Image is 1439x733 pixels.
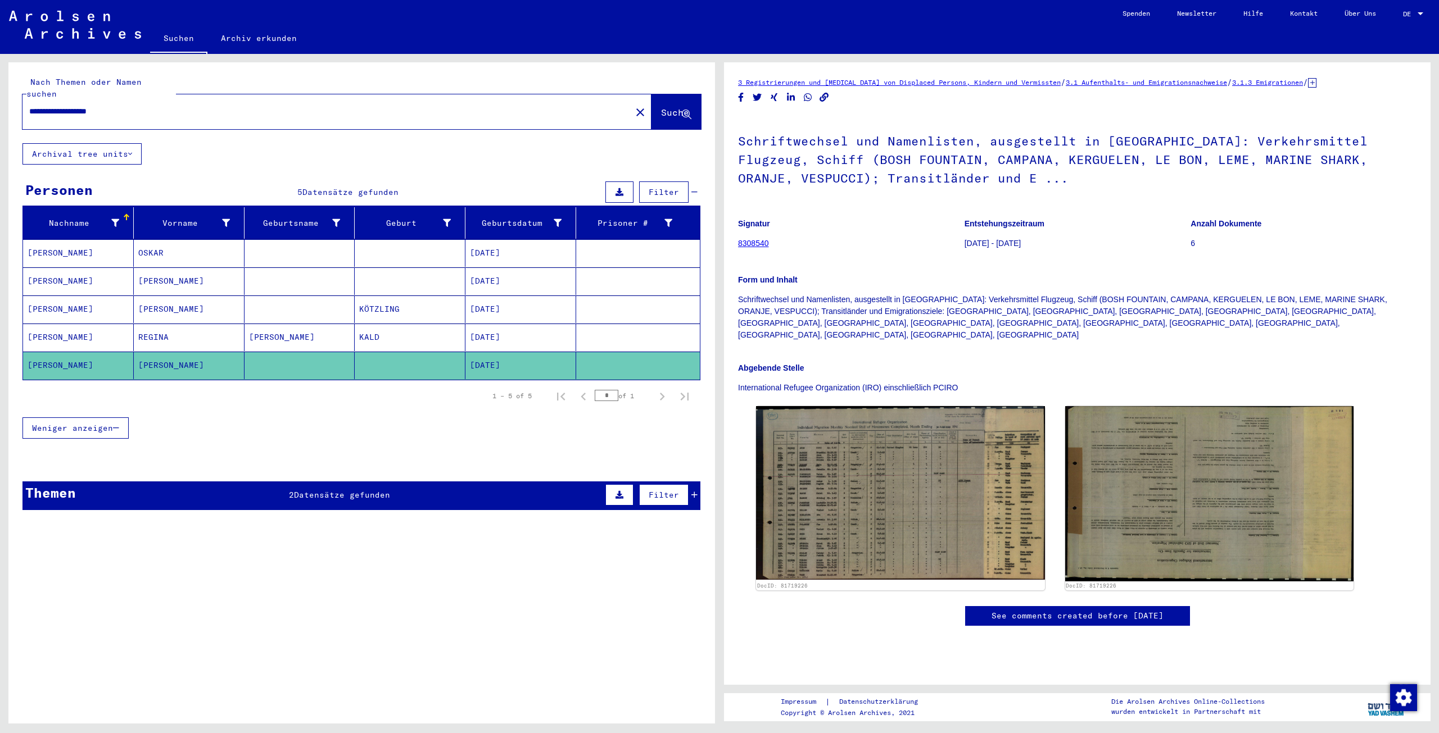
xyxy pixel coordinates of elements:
a: 8308540 [738,239,769,248]
button: First page [550,385,572,407]
button: Previous page [572,385,595,407]
mat-cell: [PERSON_NAME] [134,295,245,323]
h1: Schriftwechsel und Namenlisten, ausgestellt in [GEOGRAPHIC_DATA]: Verkehrsmittel Flugzeug, Schiff... [738,115,1417,202]
div: Vorname [138,214,244,232]
mat-cell: [PERSON_NAME] [23,324,134,351]
mat-cell: [PERSON_NAME] [134,352,245,379]
span: Datensätze gefunden [294,490,390,500]
div: Geburtsdatum [470,217,562,229]
span: 2 [289,490,294,500]
a: Impressum [781,696,825,708]
mat-header-cell: Nachname [23,207,134,239]
a: See comments created before [DATE] [992,610,1164,622]
div: Geburt‏ [359,214,465,232]
mat-cell: [DATE] [465,239,576,267]
div: Prisoner # [581,217,672,229]
div: Geburt‏ [359,217,451,229]
div: Geburtsname [249,217,341,229]
span: / [1227,77,1232,87]
div: of 1 [595,390,651,401]
mat-header-cell: Geburt‏ [355,207,465,239]
b: Anzahl Dokumente [1191,219,1261,228]
div: | [781,696,931,708]
b: Signatur [738,219,770,228]
mat-header-cell: Geburtsname [245,207,355,239]
span: Filter [649,490,679,500]
div: Geburtsname [249,214,355,232]
div: Nachname [28,214,133,232]
p: wurden entwickelt in Partnerschaft mit [1111,707,1265,717]
button: Filter [639,181,689,203]
mat-cell: REGINA [134,324,245,351]
a: 3.1 Aufenthalts- und Emigrationsnachweise [1066,78,1227,86]
a: Suchen [150,25,207,54]
span: Suche [661,107,689,118]
mat-cell: [DATE] [465,267,576,295]
span: Weniger anzeigen [32,423,113,433]
div: Themen [25,482,76,503]
a: 3 Registrierungen und [MEDICAL_DATA] von Displaced Persons, Kindern und Vermissten [738,78,1061,86]
img: yv_logo.png [1365,693,1408,721]
button: Copy link [818,90,830,104]
mat-header-cell: Vorname [134,207,245,239]
span: Filter [649,187,679,197]
b: Abgebende Stelle [738,363,804,372]
p: Schriftwechsel und Namenlisten, ausgestellt in [GEOGRAPHIC_DATA]: Verkehrsmittel Flugzeug, Schiff... [738,294,1417,341]
button: Next page [651,385,673,407]
div: Geburtsdatum [470,214,576,232]
img: 001.jpg [756,406,1045,580]
button: Share on Facebook [735,90,747,104]
span: / [1061,77,1066,87]
mat-cell: KALD [355,324,465,351]
mat-cell: [PERSON_NAME] [245,324,355,351]
a: 3.1.3 Emigrationen [1232,78,1303,86]
mat-label: Nach Themen oder Namen suchen [26,77,142,99]
mat-icon: close [633,106,647,119]
p: 6 [1191,238,1417,249]
span: / [1303,77,1308,87]
div: 1 – 5 of 5 [492,391,532,401]
img: 002.jpg [1065,406,1354,581]
mat-header-cell: Geburtsdatum [465,207,576,239]
button: Weniger anzeigen [22,417,129,439]
mat-cell: KÖTZLING [355,295,465,323]
mat-cell: [PERSON_NAME] [134,267,245,295]
div: Nachname [28,217,119,229]
button: Filter [639,484,689,506]
mat-cell: [PERSON_NAME] [23,352,134,379]
button: Clear [629,101,651,123]
p: [DATE] - [DATE] [965,238,1191,249]
img: Arolsen_neg.svg [9,11,141,39]
button: Last page [673,385,696,407]
mat-cell: [DATE] [465,295,576,323]
button: Suche [651,94,701,129]
button: Archival tree units [22,143,142,165]
mat-cell: [DATE] [465,352,576,379]
img: Zustimmung ändern [1390,684,1417,711]
mat-cell: [PERSON_NAME] [23,295,134,323]
div: Prisoner # [581,214,686,232]
button: Share on Xing [768,90,780,104]
mat-cell: [PERSON_NAME] [23,239,134,267]
a: Datenschutzerklärung [830,696,931,708]
span: Datensätze gefunden [302,187,399,197]
div: Personen [25,180,93,200]
mat-header-cell: Prisoner # [576,207,700,239]
div: Vorname [138,217,230,229]
mat-cell: OSKAR [134,239,245,267]
span: DE [1403,10,1415,18]
span: 5 [297,187,302,197]
button: Share on Twitter [752,90,763,104]
b: Form und Inhalt [738,275,798,284]
button: Share on LinkedIn [785,90,797,104]
a: DocID: 81719226 [1066,582,1116,589]
a: DocID: 81719226 [757,582,808,589]
p: Copyright © Arolsen Archives, 2021 [781,708,931,718]
button: Share on WhatsApp [802,90,814,104]
a: Archiv erkunden [207,25,310,52]
b: Entstehungszeitraum [965,219,1044,228]
p: Die Arolsen Archives Online-Collections [1111,696,1265,707]
div: Zustimmung ändern [1390,684,1417,711]
mat-cell: [DATE] [465,324,576,351]
mat-cell: [PERSON_NAME] [23,267,134,295]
